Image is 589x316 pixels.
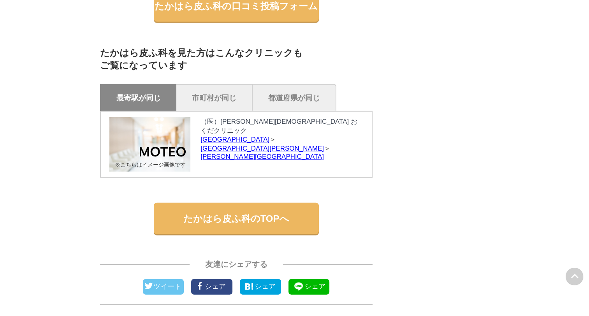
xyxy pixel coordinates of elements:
li: 市町村が同じ [176,84,252,111]
img: icon-snsLine.svg [293,281,304,292]
li: 最寄駅が同じ [100,84,176,111]
a: ツイート [143,279,184,295]
a: [GEOGRAPHIC_DATA][PERSON_NAME] [200,145,324,152]
a: [GEOGRAPHIC_DATA] [200,136,269,143]
span: ※こちらはイメージ画像です [115,162,186,169]
li: 都道府県が同じ [252,84,336,111]
a: たかはら皮ふ科のTOPへ [154,203,319,235]
a: シェア [288,279,330,295]
li: ＞ [200,144,331,153]
span: 友達にシェアする [190,260,283,269]
li: ＞ [200,135,276,144]
a: シェア [191,279,232,295]
img: MOTEO [140,146,186,158]
img: PAGE UP [566,268,583,285]
h3: たかはら皮ふ科を見た方はこんなクリニックも ご覧になっています [100,47,373,72]
a: [PERSON_NAME][GEOGRAPHIC_DATA] [200,153,324,160]
img: icon-bi.svg [245,283,253,290]
a: （医）[PERSON_NAME][DEMOGRAPHIC_DATA] おくだクリニック [200,118,357,134]
img: NO IMAGE [109,117,191,171]
a: シェア [240,279,281,295]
